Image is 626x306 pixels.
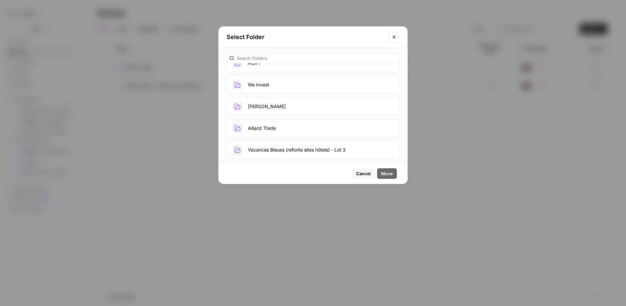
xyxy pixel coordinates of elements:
button: Cancel [352,168,374,179]
span: Cancel [356,170,371,177]
h2: Select Folder [227,33,385,42]
button: Vacances Bleues (refonte sites hôtels) - Lot 3 [227,141,399,159]
button: Close modal [389,32,399,42]
span: Move [381,170,393,177]
input: Search Folders [237,55,397,61]
button: Allianz Trade [227,119,399,137]
button: [PERSON_NAME] [227,98,399,115]
button: We Invest [227,76,399,94]
button: Move [377,168,397,179]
